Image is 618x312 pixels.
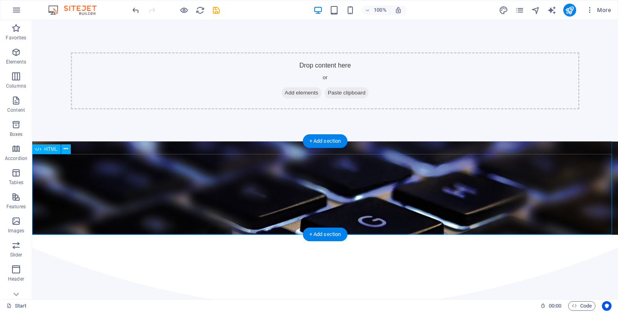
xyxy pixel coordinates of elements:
i: Navigator [531,6,540,15]
p: Boxes [10,131,23,138]
div: + Add section [303,228,348,241]
button: save [211,5,221,15]
i: On resize automatically adjust zoom level to fit chosen device. [395,6,402,14]
p: Columns [6,83,26,89]
button: 100% [362,5,390,15]
span: Code [572,301,592,311]
i: Reload page [196,6,205,15]
p: Elements [6,59,27,65]
button: navigator [531,5,541,15]
p: Features [6,203,26,210]
span: More [586,6,611,14]
button: design [499,5,509,15]
button: More [583,4,614,16]
div: + Add section [303,134,348,148]
span: 00 00 [549,301,561,311]
i: AI Writer [547,6,556,15]
button: text_generator [547,5,557,15]
span: HTML [44,147,58,152]
p: Header [8,276,24,282]
i: Pages (Ctrl+Alt+S) [515,6,524,15]
i: Design (Ctrl+Alt+Y) [499,6,508,15]
button: Click here to leave preview mode and continue editing [179,5,189,15]
p: Content [7,107,25,113]
button: pages [515,5,525,15]
img: Editor Logo [46,5,107,15]
button: publish [563,4,576,16]
i: Publish [565,6,574,15]
button: Usercentrics [602,301,612,311]
button: undo [131,5,140,15]
button: reload [195,5,205,15]
button: Code [568,301,595,311]
div: Drop content here [39,32,547,89]
h6: Session time [540,301,562,311]
p: Slider [10,252,23,258]
p: Accordion [5,155,27,162]
p: Tables [9,179,23,186]
p: Images [8,228,25,234]
h6: 100% [374,5,387,15]
i: Undo: Delete elements (Ctrl+Z) [131,6,140,15]
span: : [554,303,556,309]
p: Favorites [6,35,26,41]
span: Add elements [249,67,289,78]
a: Click to cancel selection. Double-click to open Pages [6,301,27,311]
i: Save (Ctrl+S) [212,6,221,15]
span: Paste clipboard [293,67,337,78]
